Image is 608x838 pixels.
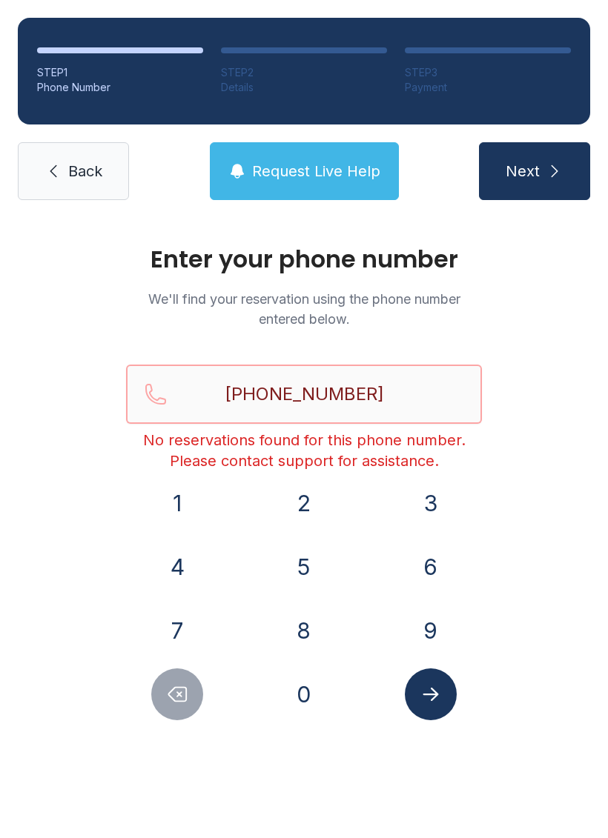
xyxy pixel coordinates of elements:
input: Reservation phone number [126,365,482,424]
div: Phone Number [37,80,203,95]
button: 5 [278,541,330,593]
div: STEP 2 [221,65,387,80]
button: 0 [278,668,330,720]
span: Request Live Help [252,161,380,182]
div: STEP 1 [37,65,203,80]
span: Back [68,161,102,182]
button: Submit lookup form [405,668,457,720]
div: Details [221,80,387,95]
button: 6 [405,541,457,593]
div: STEP 3 [405,65,571,80]
div: Payment [405,80,571,95]
button: 2 [278,477,330,529]
button: 9 [405,605,457,656]
button: 1 [151,477,203,529]
button: 4 [151,541,203,593]
h1: Enter your phone number [126,247,482,271]
button: 8 [278,605,330,656]
div: No reservations found for this phone number. Please contact support for assistance. [126,430,482,471]
p: We'll find your reservation using the phone number entered below. [126,289,482,329]
button: Delete number [151,668,203,720]
button: 3 [405,477,457,529]
span: Next [506,161,540,182]
button: 7 [151,605,203,656]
